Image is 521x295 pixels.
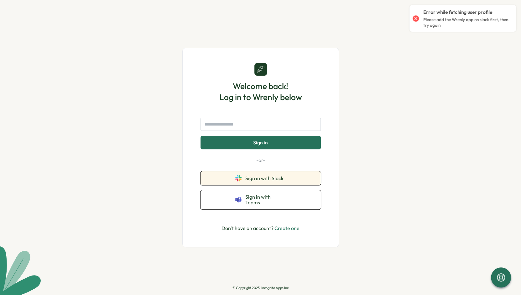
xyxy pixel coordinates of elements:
[221,224,300,232] p: Don't have an account?
[423,9,492,16] p: Error while fetching user profile
[423,17,510,28] p: Please add the Wrenly app on slack first, then try again
[245,175,286,181] span: Sign in with Slack
[245,194,286,206] span: Sign in with Teams
[274,225,300,231] a: Create one
[201,190,321,209] button: Sign in with Teams
[232,286,289,290] p: © Copyright 2025, Incognito Apps Inc
[201,136,321,149] button: Sign in
[201,171,321,185] button: Sign in with Slack
[201,157,321,164] p: -or-
[253,140,268,145] span: Sign in
[219,81,302,103] h1: Welcome back! Log in to Wrenly below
